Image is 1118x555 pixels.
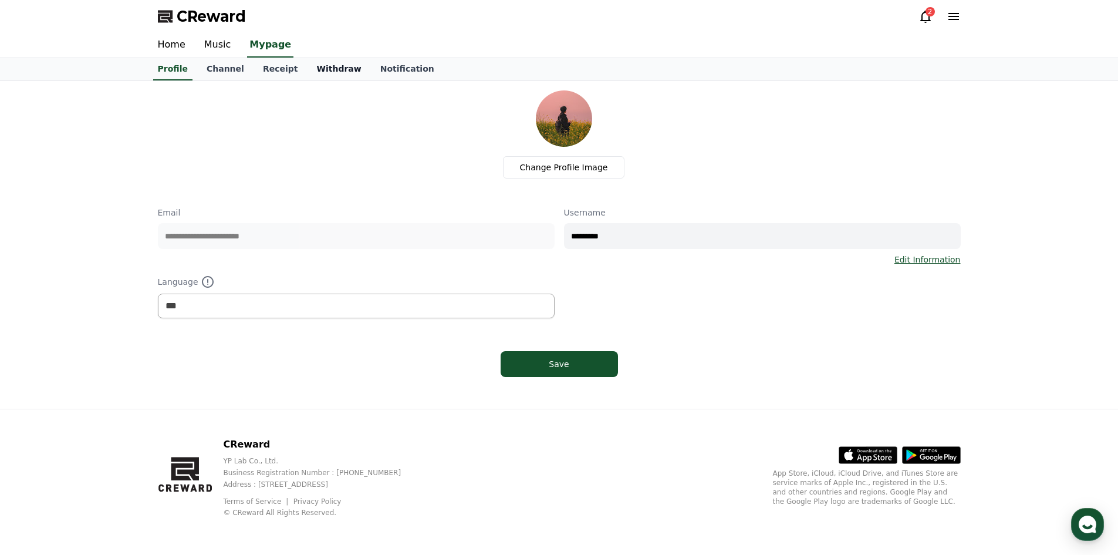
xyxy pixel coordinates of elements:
a: Privacy Policy [293,497,342,506]
a: Music [195,33,241,58]
p: Business Registration Number : [PHONE_NUMBER] [223,468,420,477]
p: App Store, iCloud, iCloud Drive, and iTunes Store are service marks of Apple Inc., registered in ... [773,469,961,506]
p: © CReward All Rights Reserved. [223,508,420,517]
a: Notification [371,58,444,80]
a: Channel [197,58,254,80]
div: Save [524,358,595,370]
p: Language [158,275,555,289]
a: Terms of Service [223,497,290,506]
a: Settings [151,372,225,402]
label: Change Profile Image [503,156,625,179]
a: Edit Information [894,254,961,265]
a: Receipt [254,58,308,80]
a: Messages [77,372,151,402]
span: Home [30,390,50,399]
span: Messages [97,391,132,400]
a: Withdraw [307,58,370,80]
a: 2 [918,9,933,23]
a: CReward [158,7,246,26]
span: Settings [174,390,202,399]
button: Save [501,351,618,377]
a: Home [4,372,77,402]
p: YP Lab Co., Ltd. [223,456,420,466]
img: profile_image [536,90,592,147]
p: Address : [STREET_ADDRESS] [223,480,420,489]
a: Home [148,33,195,58]
p: CReward [223,438,420,452]
p: Email [158,207,555,218]
span: CReward [177,7,246,26]
a: Profile [153,58,192,80]
div: 2 [926,7,935,16]
p: Username [564,207,961,218]
a: Mypage [247,33,293,58]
